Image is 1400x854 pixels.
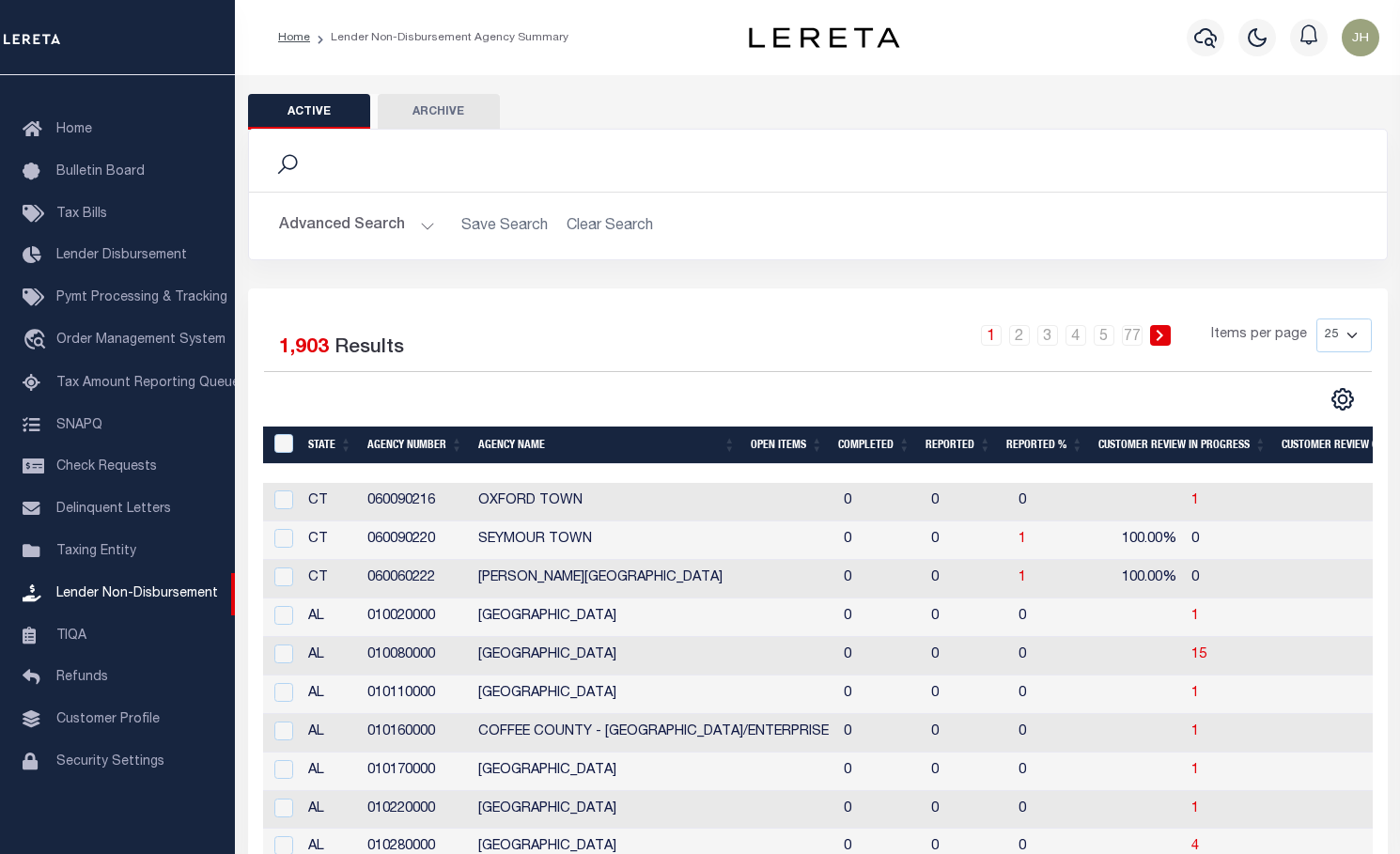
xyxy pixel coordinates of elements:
[56,755,164,769] span: Security Settings
[1011,637,1092,675] td: 0
[471,560,836,598] td: [PERSON_NAME][GEOGRAPHIC_DATA]
[924,637,1011,675] td: 0
[471,637,836,675] td: [GEOGRAPHIC_DATA]
[1011,598,1092,637] td: 0
[1184,560,1367,598] td: 0
[471,714,836,753] td: COFFEE COUNTY - [GEOGRAPHIC_DATA]/ENTERPRISE
[360,714,471,753] td: 010160000
[836,521,924,560] td: 0
[924,791,1011,830] td: 0
[248,94,370,130] button: Active
[56,671,108,684] span: Refunds
[999,427,1091,465] th: Reported %: activate to sort column ascending
[23,329,53,353] i: travel_explore
[56,587,218,600] span: Lender Non-Disbursement
[56,291,227,304] span: Pymt Processing & Tracking
[1094,325,1114,346] a: 5
[1191,687,1199,700] a: 1
[1011,753,1092,791] td: 0
[56,629,86,642] span: TIQA
[360,637,471,675] td: 010080000
[836,675,924,714] td: 0
[1191,764,1199,777] a: 1
[1191,802,1199,815] a: 1
[1011,675,1092,714] td: 0
[918,427,999,465] th: Reported: activate to sort column ascending
[56,418,102,431] span: SNAPQ
[301,637,360,675] td: AL
[56,334,226,347] span: Order Management System
[924,521,1011,560] td: 0
[471,753,836,791] td: [GEOGRAPHIC_DATA]
[1037,325,1058,346] a: 3
[1011,714,1092,753] td: 0
[301,560,360,598] td: CT
[310,29,568,46] li: Lender Non-Disbursement Agency Summary
[360,753,471,791] td: 010170000
[924,483,1011,521] td: 0
[1191,725,1199,738] a: 1
[924,753,1011,791] td: 0
[301,521,360,560] td: CT
[360,483,471,521] td: 060090216
[1011,791,1092,830] td: 0
[924,560,1011,598] td: 0
[301,483,360,521] td: CT
[360,675,471,714] td: 010110000
[836,791,924,830] td: 0
[1191,648,1206,661] a: 15
[471,427,743,465] th: Agency Name: activate to sort column ascending
[56,208,107,221] span: Tax Bills
[1066,325,1086,346] a: 4
[924,714,1011,753] td: 0
[278,32,310,43] a: Home
[1092,521,1184,560] td: 100.00%
[1211,325,1307,346] span: Items per page
[471,791,836,830] td: [GEOGRAPHIC_DATA]
[471,483,836,521] td: OXFORD TOWN
[836,637,924,675] td: 0
[56,545,136,558] span: Taxing Entity
[836,483,924,521] td: 0
[471,598,836,637] td: [GEOGRAPHIC_DATA]
[1342,19,1379,56] img: svg+xml;base64,PHN2ZyB4bWxucz0iaHR0cDovL3d3dy53My5vcmcvMjAwMC9zdmciIHBvaW50ZXItZXZlbnRzPSJub25lIi...
[301,598,360,637] td: AL
[56,503,171,516] span: Delinquent Letters
[360,521,471,560] td: 060090220
[836,560,924,598] td: 0
[1191,494,1199,507] a: 1
[924,598,1011,637] td: 0
[56,713,160,726] span: Customer Profile
[279,338,329,358] span: 1,903
[1091,427,1274,465] th: Customer Review In Progress: activate to sort column ascending
[1019,571,1026,584] a: 1
[1191,840,1199,853] a: 4
[1191,610,1199,623] a: 1
[1184,521,1367,560] td: 0
[56,377,240,390] span: Tax Amount Reporting Queue
[836,714,924,753] td: 0
[1019,533,1026,546] a: 1
[743,427,831,465] th: Open Items: activate to sort column ascending
[56,123,92,136] span: Home
[360,791,471,830] td: 010220000
[471,675,836,714] td: [GEOGRAPHIC_DATA]
[301,675,360,714] td: AL
[301,753,360,791] td: AL
[301,427,360,465] th: State: activate to sort column ascending
[378,94,500,130] button: Archive
[1009,325,1030,346] a: 2
[471,521,836,560] td: SEYMOUR TOWN
[56,249,187,262] span: Lender Disbursement
[981,325,1002,346] a: 1
[924,675,1011,714] td: 0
